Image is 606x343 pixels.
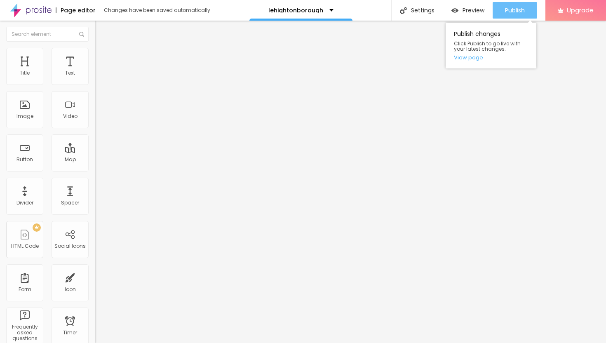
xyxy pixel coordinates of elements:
[451,7,458,14] img: view-1.svg
[454,41,528,52] span: Click Publish to go live with your latest changes.
[463,7,484,14] span: Preview
[63,113,78,119] div: Video
[8,324,41,342] div: Frequently asked questions
[400,7,407,14] img: Icone
[65,70,75,76] div: Text
[65,287,76,292] div: Icon
[11,243,39,249] div: HTML Code
[446,23,536,68] div: Publish changes
[104,8,210,13] div: Changes have been saved automatically
[268,7,323,13] p: lehightonborough
[95,21,606,343] iframe: Editor
[6,27,89,42] input: Search element
[61,200,79,206] div: Spacer
[454,55,528,60] a: View page
[65,157,76,162] div: Map
[493,2,537,19] button: Publish
[63,330,77,336] div: Timer
[56,7,96,13] div: Page editor
[443,2,493,19] button: Preview
[16,113,33,119] div: Image
[19,287,31,292] div: Form
[567,7,594,14] span: Upgrade
[16,157,33,162] div: Button
[20,70,30,76] div: Title
[16,200,33,206] div: Divider
[505,7,525,14] span: Publish
[54,243,86,249] div: Social Icons
[79,32,84,37] img: Icone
